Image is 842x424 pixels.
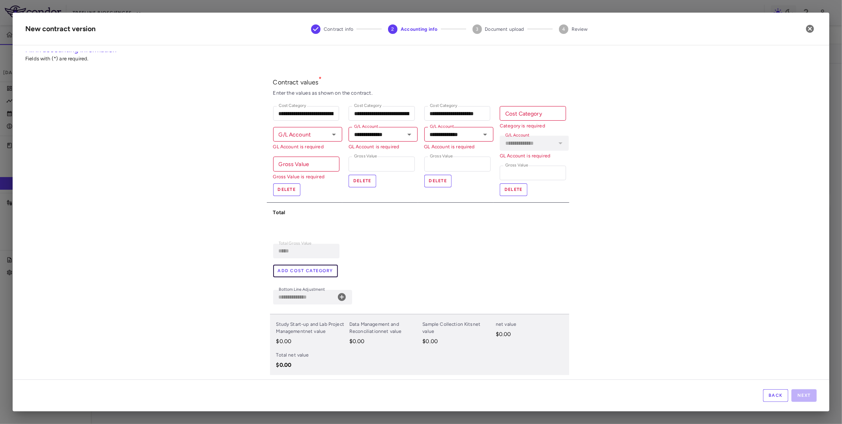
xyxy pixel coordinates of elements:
button: Back [763,389,788,402]
p: $0.00 [349,338,420,345]
button: Open [404,129,415,140]
div: New contract version [25,24,96,34]
p: net value [496,321,566,328]
p: $0.00 [496,331,566,338]
div: Enter the values as shown on the contract. [273,90,569,97]
p: GL Account is required [424,143,493,150]
p: GL Account is required [273,143,342,150]
label: Cost Category [430,103,458,109]
label: Total Gross Value [279,240,312,247]
p: $0.00 [276,362,322,369]
button: Open [328,129,339,140]
label: Cost Category [279,103,306,109]
text: 2 [392,26,394,32]
span: Accounting info [401,26,437,33]
button: Delete [349,175,376,187]
label: Bottom Line Adjustment [279,286,325,293]
button: Delete [500,183,527,196]
button: Open [480,129,491,140]
p: Total net value [276,351,322,359]
p: Contract values [273,78,569,86]
button: Add cost category [273,265,338,277]
p: Sample Collection Kits net value [423,321,493,335]
button: Delete [273,183,301,196]
p: Study Start-up and Lab Project Management net value [276,321,347,335]
label: Gross Value [430,153,453,160]
label: Gross Value [354,153,377,160]
label: G/L Account [505,132,529,139]
label: Cost Category [354,103,382,109]
p: Gross Value is required [273,173,339,180]
label: G/L Account [430,123,454,130]
p: GL Account is required [500,152,569,159]
button: Accounting info [382,15,444,43]
p: $0.00 [423,338,493,345]
button: Contract info [305,15,360,43]
h6: Total [273,209,343,216]
p: $0.00 [276,338,347,345]
p: Fields with (*) are required. [25,55,817,62]
p: GL Account is required [349,143,418,150]
label: G/L Account [354,123,378,130]
span: Contract info [324,26,353,33]
button: Delete [424,175,452,187]
p: Category is required [500,122,566,129]
p: Data Management and Reconciliation net value [349,321,420,335]
label: Gross Value [505,162,528,169]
